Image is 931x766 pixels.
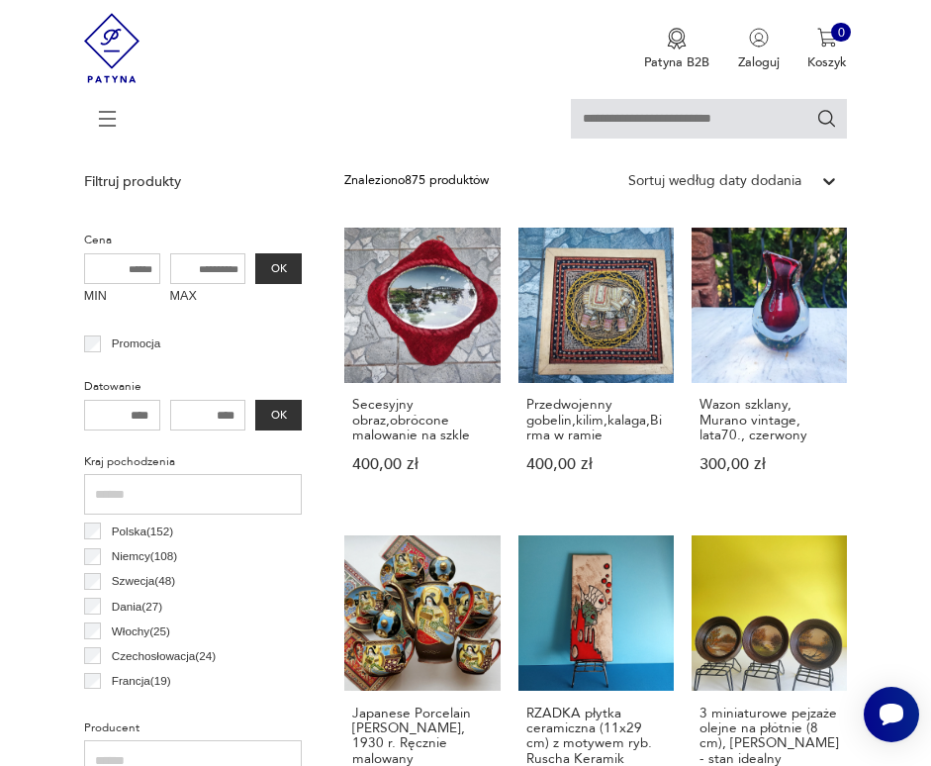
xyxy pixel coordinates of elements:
[644,28,709,71] a: Ikona medaluPatyna B2B
[352,397,492,442] h3: Secesyjny obraz,obrócone malowanie na szkle
[749,28,769,48] img: Ikonka użytkownika
[807,28,847,71] button: 0Koszyk
[255,400,302,431] button: OK
[112,622,170,641] p: Włochy ( 25 )
[692,228,847,507] a: Wazon szklany, Murano vintage, lata70., czerwonyWazon szklany, Murano vintage, lata70., czerwony3...
[344,171,489,191] div: Znaleziono 875 produktów
[817,28,837,48] img: Ikona koszyka
[644,53,709,71] p: Patyna B2B
[526,457,666,472] p: 400,00 zł
[667,28,687,49] img: Ikona medalu
[738,28,780,71] button: Zaloguj
[112,646,216,666] p: Czechosłowacja ( 24 )
[112,522,173,541] p: Polska ( 152 )
[518,228,674,507] a: Przedwojenny gobelin,kilim,kalaga,Birma w ramiePrzedwojenny gobelin,kilim,kalaga,Birma w ramie400...
[738,53,780,71] p: Zaloguj
[84,377,303,397] p: Datowanie
[628,171,801,191] div: Sortuj według daty dodania
[84,172,303,192] p: Filtruj produkty
[807,53,847,71] p: Koszyk
[644,28,709,71] button: Patyna B2B
[84,718,303,738] p: Producent
[864,687,919,742] iframe: Smartsupp widget button
[699,397,839,442] h3: Wazon szklany, Murano vintage, lata70., czerwony
[84,231,303,250] p: Cena
[352,457,492,472] p: 400,00 zł
[816,108,838,130] button: Szukaj
[112,571,175,591] p: Szwecja ( 48 )
[699,706,839,766] h3: 3 miniaturowe pejzaże olejne na płótnie (8 cm), [PERSON_NAME] - stan idealny
[84,452,303,472] p: Kraj pochodzenia
[112,334,160,353] p: Promocja
[112,597,162,617] p: Dania ( 27 )
[344,228,500,507] a: Secesyjny obraz,obrócone malowanie na szkleSecesyjny obraz,obrócone malowanie na szkle400,00 zł
[112,696,246,716] p: [GEOGRAPHIC_DATA] ( 9 )
[112,671,171,691] p: Francja ( 19 )
[170,284,246,312] label: MAX
[526,397,666,442] h3: Przedwojenny gobelin,kilim,kalaga,Birma w ramie
[352,706,492,766] h3: Japanese Porcelain [PERSON_NAME], 1930 r. Ręcznie malowany
[84,284,160,312] label: MIN
[255,253,302,285] button: OK
[831,23,851,43] div: 0
[699,457,839,472] p: 300,00 zł
[112,546,177,566] p: Niemcy ( 108 )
